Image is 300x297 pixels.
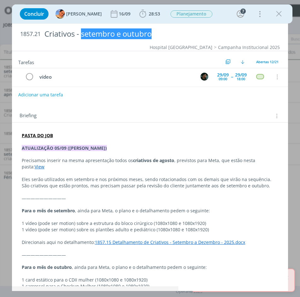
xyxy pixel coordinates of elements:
p: 1 vídeo (pode ser motion) sobre os plantões adulto e pediátrico (1080x1080 e 1080x1920) [22,227,278,233]
strong: Para o mês de setembro [22,208,75,214]
div: 18:00 [237,77,245,81]
button: 7 [235,9,245,19]
span: Briefing [20,112,37,120]
img: K [200,73,208,81]
img: L [55,9,65,19]
a: 1857.15 Detalhamento de Criativos - Setembro a Dezembro - 2025.docx [95,239,245,245]
p: 1 vídeo (pode ser motion) sobre a estrutura do bloco cirúrgico (1080x1080 e 1080x1920) [22,220,278,227]
span: 1857.21 [20,31,41,38]
img: arrow-down.svg [241,60,245,64]
button: 28:53 [138,9,162,19]
div: Criativos - setembro e outubro [42,26,280,42]
div: vídeo [37,73,195,81]
span: [PERSON_NAME] [66,12,102,16]
button: L[PERSON_NAME] [55,9,102,19]
span: Planejamento [170,10,212,18]
button: Concluir [20,8,49,20]
a: View [35,164,44,170]
strong: Para o mês de outubro [22,264,72,270]
button: K [200,72,209,82]
p: Precisamos inserir na mesma apresentação todos os , previstos para Meta, que estão nesta pasta: [22,157,278,170]
div: dialog [12,4,288,291]
div: 09:00 [219,77,227,81]
button: Adicionar uma tarefa [18,89,63,100]
p: , ainda para Meta, o plano e o detalhamento pedem o seguinte: [22,264,278,270]
a: Campanha Institucional 2025 [218,44,280,50]
p: Eles serão utilizados em setembro e nos próximos meses, sendo rotacionados com os demais que virã... [22,176,278,189]
span: Concluir [24,11,44,16]
strong: criativos de agosto [133,157,174,163]
span: Abertas 12/21 [256,59,279,64]
p: —————————— [22,195,278,202]
strong: ATUALIZAÇÃO 05/09 ([PERSON_NAME]) [22,145,107,151]
a: Hospital [GEOGRAPHIC_DATA] [150,44,212,50]
div: 29/09 [235,73,247,77]
p: 1 card estático para o CDII mulher (1080x1080 e 1080x1920) [22,277,278,283]
div: 29/09 [217,73,229,77]
a: PASTA DO JOB [22,132,53,138]
span: 28:53 [149,11,160,17]
p: , ainda para Meta, o plano e o detalhamento pedem o seguinte: [22,208,278,214]
div: 16/09 [119,12,132,16]
p: Direcionais aqui no detalhamento: [22,239,278,245]
div: 7 [240,9,246,14]
p: —————————— [22,252,278,258]
button: Planejamento [170,10,213,18]
span: -- [231,75,233,79]
span: Tarefas [18,58,34,65]
p: 1 carrossel para o Checkup Mulher (1080x1080 e 1080x1920) [22,283,278,289]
